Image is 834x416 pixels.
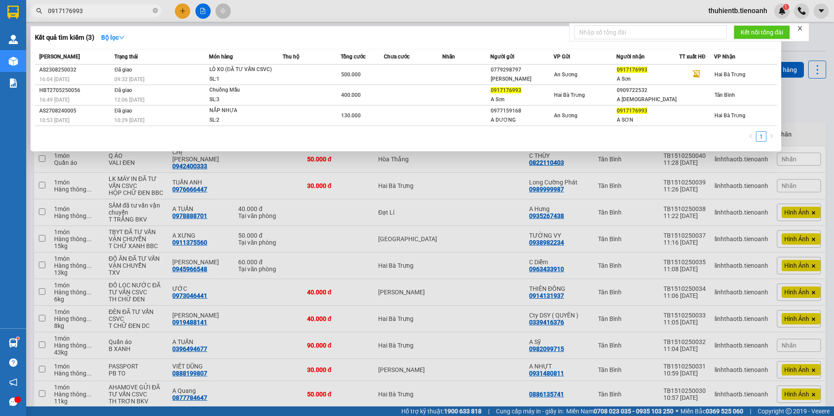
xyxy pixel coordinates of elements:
[341,54,366,60] span: Tổng cước
[714,72,745,78] span: Hai Bà Trưng
[209,54,233,60] span: Món hàng
[39,97,69,103] span: 16:49 [DATE]
[741,27,783,37] span: Kết nối tổng đài
[39,117,69,123] span: 10:53 [DATE]
[209,95,275,105] div: SL: 3
[153,8,158,13] span: close-circle
[9,35,18,44] img: warehouse-icon
[9,378,17,386] span: notification
[554,92,585,98] span: Hai Bà Trưng
[114,87,132,93] span: Đã giao
[39,86,112,95] div: HBT2705250056
[209,116,275,125] div: SL: 2
[94,31,132,44] button: Bộ lọcdown
[39,76,69,82] span: 16:04 [DATE]
[797,25,803,31] span: close
[554,54,570,60] span: VP Gửi
[617,108,647,114] span: 0917176993
[209,85,275,95] div: Chuồng Mẫu
[114,54,138,60] span: Trạng thái
[48,6,151,16] input: Tìm tên, số ĐT hoặc mã đơn
[9,338,18,348] img: warehouse-icon
[101,34,125,41] strong: Bộ lọc
[617,116,679,125] div: A SƠN
[766,131,777,142] li: Next Page
[554,113,578,119] span: An Sương
[283,54,299,60] span: Thu hộ
[491,87,521,93] span: 0917176993
[745,131,756,142] button: left
[39,65,112,75] div: AS2308250032
[9,398,17,406] span: message
[616,54,645,60] span: Người nhận
[756,131,766,142] li: 1
[39,106,112,116] div: AS2708240005
[756,132,766,141] a: 1
[209,106,275,116] div: NẮP NHỰA
[617,67,647,73] span: 0917176993
[617,75,679,84] div: A Sơn
[491,95,553,104] div: A Sơn
[119,34,125,41] span: down
[209,65,275,75] div: LÒ XO (ĐÃ TƯ VẤN CSVC)
[491,106,553,116] div: 0977159168
[617,86,679,95] div: 0909722532
[341,92,361,98] span: 400.000
[766,131,777,142] button: right
[9,78,18,88] img: solution-icon
[341,72,361,78] span: 500.000
[9,358,17,367] span: question-circle
[209,75,275,84] div: SL: 1
[114,76,144,82] span: 09:32 [DATE]
[490,54,514,60] span: Người gửi
[769,133,774,139] span: right
[617,95,679,104] div: A [DEMOGRAPHIC_DATA]
[554,72,578,78] span: An Sương
[341,113,361,119] span: 130.000
[36,8,42,14] span: search
[745,131,756,142] li: Previous Page
[114,67,132,73] span: Đã giao
[679,54,706,60] span: TT xuất HĐ
[9,57,18,66] img: warehouse-icon
[384,54,410,60] span: Chưa cước
[491,65,553,75] div: 0779298797
[748,133,753,139] span: left
[574,25,727,39] input: Nhập số tổng đài
[35,33,94,42] h3: Kết quả tìm kiếm ( 3 )
[714,113,745,119] span: Hai Bà Trưng
[153,7,158,15] span: close-circle
[491,75,553,84] div: [PERSON_NAME]
[491,116,553,125] div: A DƯƠNG
[714,54,735,60] span: VP Nhận
[734,25,790,39] button: Kết nối tổng đài
[114,117,144,123] span: 10:29 [DATE]
[114,97,144,103] span: 12:06 [DATE]
[714,92,735,98] span: Tân Bình
[7,6,19,19] img: logo-vxr
[39,54,80,60] span: [PERSON_NAME]
[17,337,19,340] sup: 1
[114,108,132,114] span: Đã giao
[442,54,455,60] span: Nhãn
